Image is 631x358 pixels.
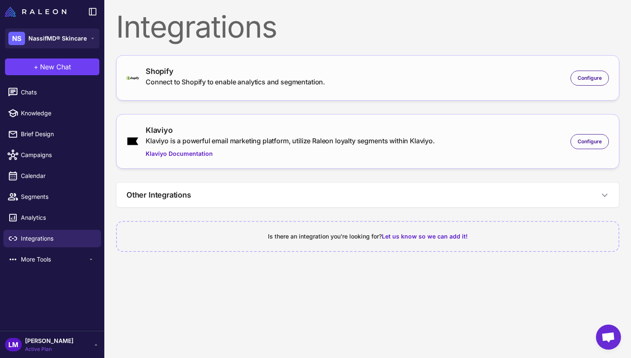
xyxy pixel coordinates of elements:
[596,325,621,350] div: Open chat
[21,213,94,222] span: Analytics
[578,138,602,145] span: Configure
[21,150,94,160] span: Campaigns
[146,77,325,87] div: Connect to Shopify to enable analytics and segmentation.
[3,146,101,164] a: Campaigns
[3,188,101,206] a: Segments
[126,76,139,80] img: shopify-logo-primary-logo-456baa801ee66a0a435671082365958316831c9960c480451dd0330bcdae304f.svg
[8,32,25,45] div: NS
[116,183,619,207] button: Other Integrations
[21,129,94,139] span: Brief Design
[5,28,99,48] button: NSNassifMD® Skincare
[3,209,101,226] a: Analytics
[126,137,139,146] img: klaviyo.png
[21,255,88,264] span: More Tools
[21,171,94,180] span: Calendar
[3,125,101,143] a: Brief Design
[21,192,94,201] span: Segments
[116,12,619,42] div: Integrations
[382,233,468,240] span: Let us know so we can add it!
[5,7,70,17] a: Raleon Logo
[34,62,38,72] span: +
[21,234,94,243] span: Integrations
[146,149,435,158] a: Klaviyo Documentation
[3,230,101,247] a: Integrations
[25,345,73,353] span: Active Plan
[126,189,191,201] h3: Other Integrations
[28,34,87,43] span: NassifMD® Skincare
[5,338,22,351] div: LM
[3,167,101,185] a: Calendar
[3,84,101,101] a: Chats
[3,104,101,122] a: Knowledge
[40,62,71,72] span: New Chat
[5,58,99,75] button: +New Chat
[146,124,435,136] div: Klaviyo
[146,66,325,77] div: Shopify
[146,136,435,146] div: Klaviyo is a powerful email marketing platform, utilize Raleon loyalty segments within Klaviyo.
[127,232,608,241] div: Is there an integration you're looking for?
[578,74,602,82] span: Configure
[5,7,66,17] img: Raleon Logo
[21,88,94,97] span: Chats
[25,336,73,345] span: [PERSON_NAME]
[21,109,94,118] span: Knowledge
